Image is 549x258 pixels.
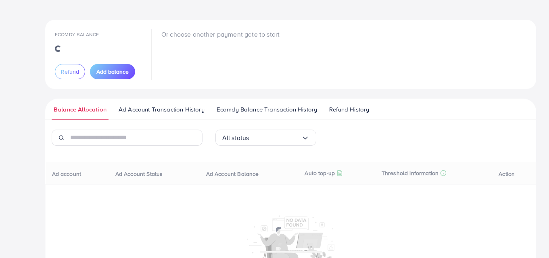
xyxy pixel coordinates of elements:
input: Search for option [249,132,301,144]
span: Add balance [96,68,129,76]
div: Search for option [215,130,316,146]
span: Ecomdy Balance Transaction History [217,105,317,114]
span: Ecomdy Balance [55,31,99,38]
button: Refund [55,64,85,79]
p: Or choose another payment gate to start [161,29,280,39]
span: Balance Allocation [54,105,106,114]
span: Refund [61,68,79,76]
span: All status [222,132,249,144]
span: Refund History [329,105,369,114]
button: Add balance [90,64,135,79]
span: Ad Account Transaction History [119,105,205,114]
